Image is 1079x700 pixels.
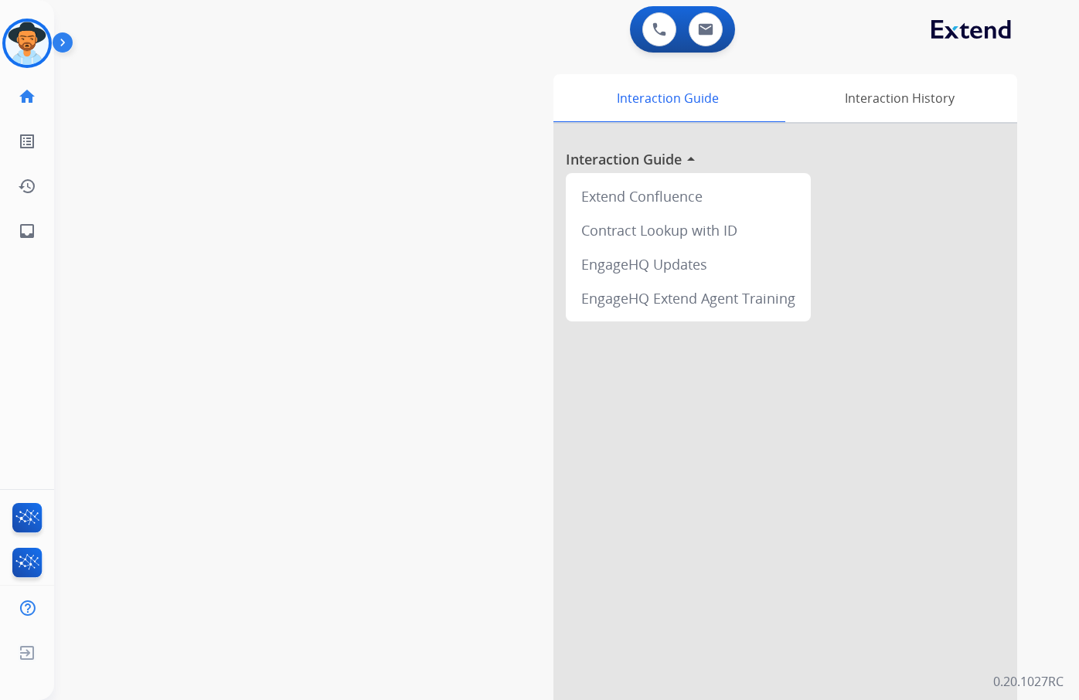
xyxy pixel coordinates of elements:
div: Contract Lookup with ID [572,213,805,247]
mat-icon: home [18,87,36,106]
p: 0.20.1027RC [993,672,1064,691]
mat-icon: list_alt [18,132,36,151]
mat-icon: history [18,177,36,195]
div: EngageHQ Updates [572,247,805,281]
div: Interaction Guide [553,74,781,122]
div: Extend Confluence [572,179,805,213]
mat-icon: inbox [18,222,36,240]
div: Interaction History [781,74,1017,122]
img: avatar [5,22,49,65]
div: EngageHQ Extend Agent Training [572,281,805,315]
